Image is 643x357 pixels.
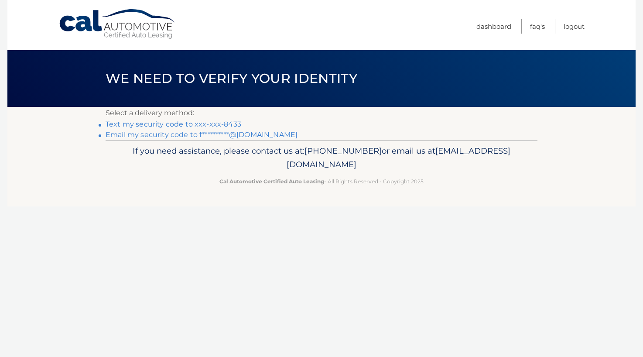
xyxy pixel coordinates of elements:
p: If you need assistance, please contact us at: or email us at [111,144,532,172]
p: - All Rights Reserved - Copyright 2025 [111,177,532,186]
a: Text my security code to xxx-xxx-8433 [106,120,241,128]
a: FAQ's [530,19,545,34]
a: Email my security code to f**********@[DOMAIN_NAME] [106,130,298,139]
span: [PHONE_NUMBER] [304,146,382,156]
a: Dashboard [476,19,511,34]
span: We need to verify your identity [106,70,357,86]
p: Select a delivery method: [106,107,537,119]
strong: Cal Automotive Certified Auto Leasing [219,178,324,185]
a: Cal Automotive [58,9,176,40]
a: Logout [564,19,585,34]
